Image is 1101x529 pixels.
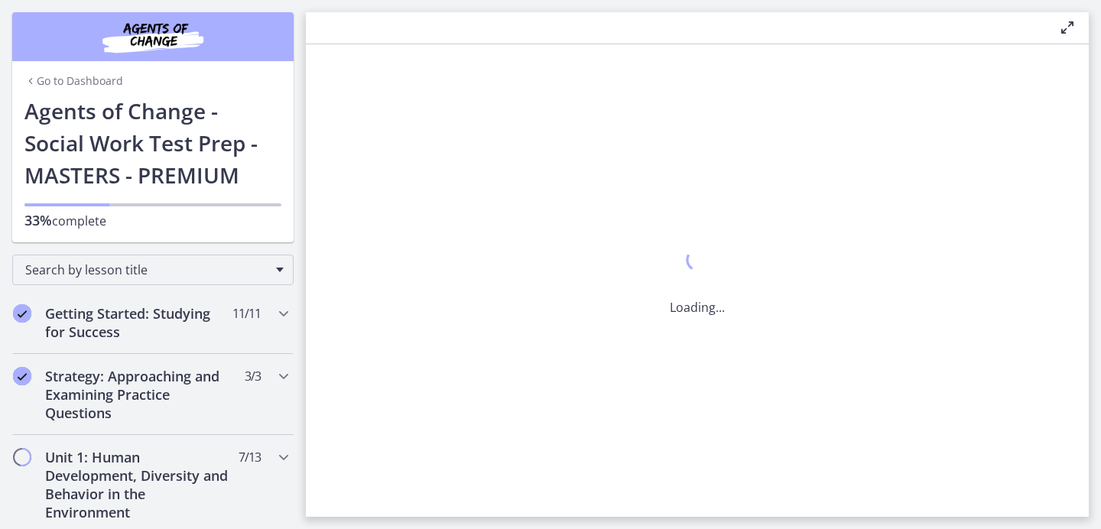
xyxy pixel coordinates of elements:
[13,367,31,385] i: Completed
[45,367,232,422] h2: Strategy: Approaching and Examining Practice Questions
[61,18,245,55] img: Agents of Change
[25,261,268,278] span: Search by lesson title
[232,304,261,323] span: 11 / 11
[24,73,123,89] a: Go to Dashboard
[24,211,52,229] span: 33%
[670,298,725,316] p: Loading...
[670,245,725,280] div: 1
[239,448,261,466] span: 7 / 13
[45,304,232,341] h2: Getting Started: Studying for Success
[245,367,261,385] span: 3 / 3
[12,255,294,285] div: Search by lesson title
[13,304,31,323] i: Completed
[24,95,281,191] h1: Agents of Change - Social Work Test Prep - MASTERS - PREMIUM
[45,448,232,521] h2: Unit 1: Human Development, Diversity and Behavior in the Environment
[24,211,281,230] p: complete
